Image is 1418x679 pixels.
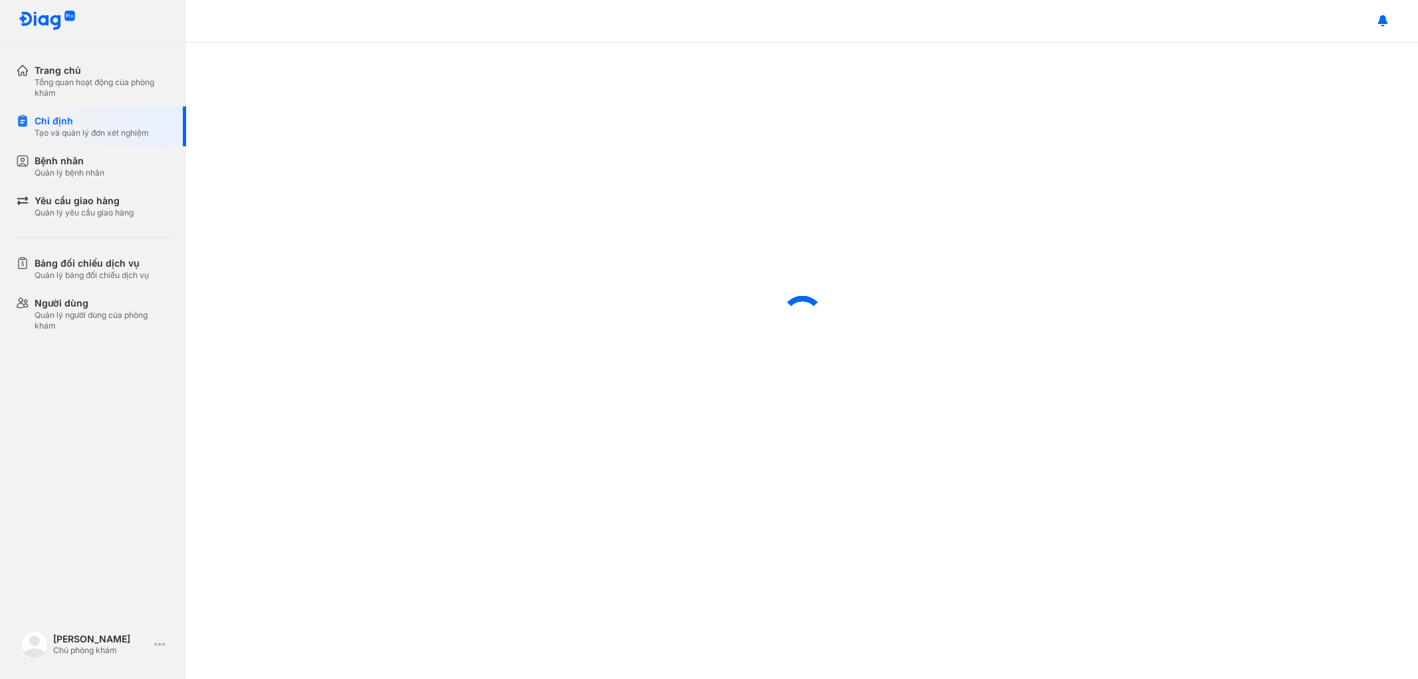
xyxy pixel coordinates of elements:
div: Quản lý yêu cầu giao hàng [35,207,134,218]
div: Quản lý bảng đối chiếu dịch vụ [35,270,149,281]
div: Quản lý bệnh nhân [35,168,104,178]
div: Tạo và quản lý đơn xét nghiệm [35,128,149,138]
img: logo [21,631,48,658]
div: Yêu cầu giao hàng [35,194,134,207]
div: Trang chủ [35,64,170,77]
div: Chỉ định [35,114,149,128]
div: Tổng quan hoạt động của phòng khám [35,77,170,98]
div: Bảng đối chiếu dịch vụ [35,257,149,270]
img: logo [19,11,76,31]
div: Người dùng [35,297,170,310]
div: Quản lý người dùng của phòng khám [35,310,170,331]
div: Chủ phòng khám [53,645,149,656]
div: Bệnh nhân [35,154,104,168]
div: [PERSON_NAME] [53,633,149,645]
